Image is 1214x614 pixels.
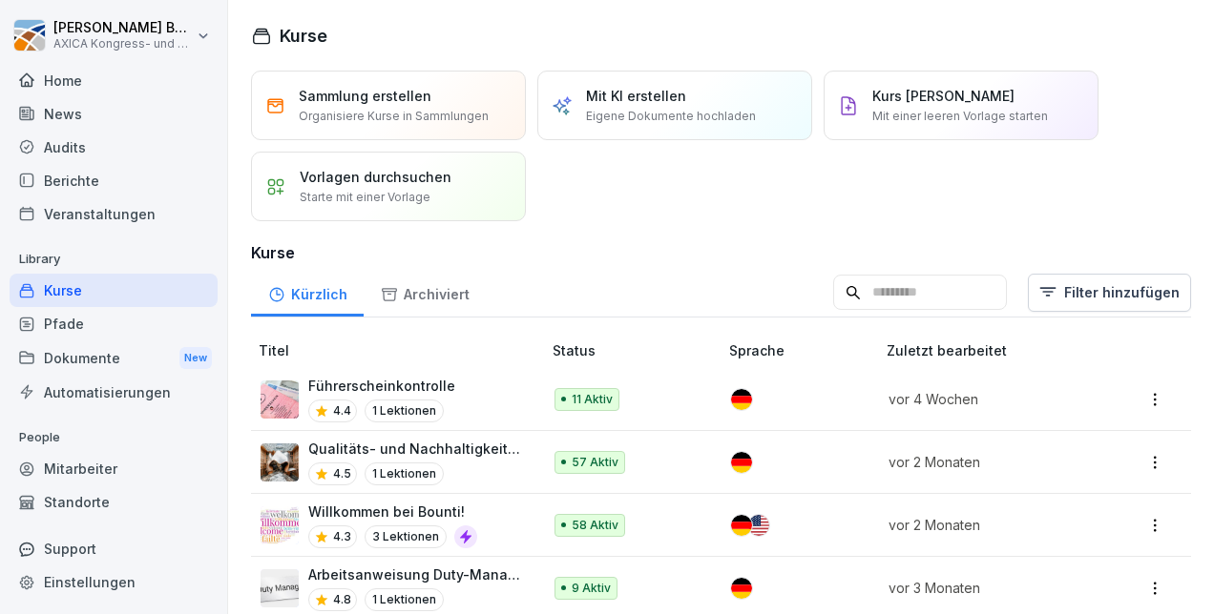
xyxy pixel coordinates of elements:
[748,515,769,536] img: us.svg
[364,268,486,317] a: Archiviert
[10,307,218,340] a: Pfade
[365,588,444,611] p: 1 Lektionen
[889,452,1090,472] p: vor 2 Monaten
[10,422,218,453] p: People
[10,274,218,307] a: Kurse
[308,564,522,584] p: Arbeitsanweisung Duty-Manager
[333,528,351,545] p: 4.3
[333,402,351,420] p: 4.4
[889,515,1090,535] p: vor 2 Monaten
[872,86,1015,106] p: Kurs [PERSON_NAME]
[251,268,364,317] a: Kürzlich
[53,20,193,36] p: [PERSON_NAME] Buttgereit
[365,525,447,548] p: 3 Lektionen
[261,506,299,544] img: ezoyesrutavjy0yb17ox1s6s.png
[261,443,299,481] img: r1d5yf18y2brqtocaitpazkm.png
[299,108,489,125] p: Organisiere Kurse in Sammlungen
[586,108,756,125] p: Eigene Dokumente hochladen
[259,340,545,360] p: Titel
[572,454,618,471] p: 57 Aktiv
[889,578,1090,598] p: vor 3 Monaten
[10,164,218,197] a: Berichte
[731,578,752,599] img: de.svg
[365,399,444,422] p: 1 Lektionen
[261,569,299,607] img: a8uzmyxkkdyibb3znixvropg.png
[1028,274,1191,312] button: Filter hinzufügen
[889,389,1090,409] p: vor 4 Wochen
[572,580,611,597] p: 9 Aktiv
[10,565,218,599] a: Einstellungen
[10,340,218,376] a: DokumenteNew
[572,391,613,408] p: 11 Aktiv
[10,197,218,231] a: Veranstaltungen
[53,37,193,51] p: AXICA Kongress- und Tagungszentrum Pariser Platz 3 GmbH
[280,23,327,49] h1: Kurse
[300,167,451,187] p: Vorlagen durchsuchen
[887,340,1113,360] p: Zuletzt bearbeitet
[10,244,218,275] p: Library
[179,347,212,369] div: New
[10,131,218,164] a: Audits
[872,108,1048,125] p: Mit einer leeren Vorlage starten
[586,86,686,106] p: Mit KI erstellen
[299,86,431,106] p: Sammlung erstellen
[251,241,1191,264] h3: Kurse
[731,515,752,536] img: de.svg
[10,452,218,485] a: Mitarbeiter
[10,64,218,97] a: Home
[308,376,455,396] p: Führerscheinkontrolle
[10,532,218,565] div: Support
[10,485,218,519] a: Standorte
[333,465,351,482] p: 4.5
[729,340,879,360] p: Sprache
[731,389,752,410] img: de.svg
[365,462,444,485] p: 1 Lektionen
[553,340,722,360] p: Status
[308,501,477,522] p: Willkommen bei Bounti!
[731,452,752,473] img: de.svg
[10,340,218,376] div: Dokumente
[10,97,218,131] a: News
[261,380,299,419] img: tysqa3kn17sbof1d0u0endyv.png
[333,591,351,608] p: 4.8
[300,189,430,206] p: Starte mit einer Vorlage
[10,376,218,409] a: Automatisierungen
[572,517,618,534] p: 58 Aktiv
[308,439,522,459] p: Qualitäts- und Nachhaltigkeitspolitik bei AXICA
